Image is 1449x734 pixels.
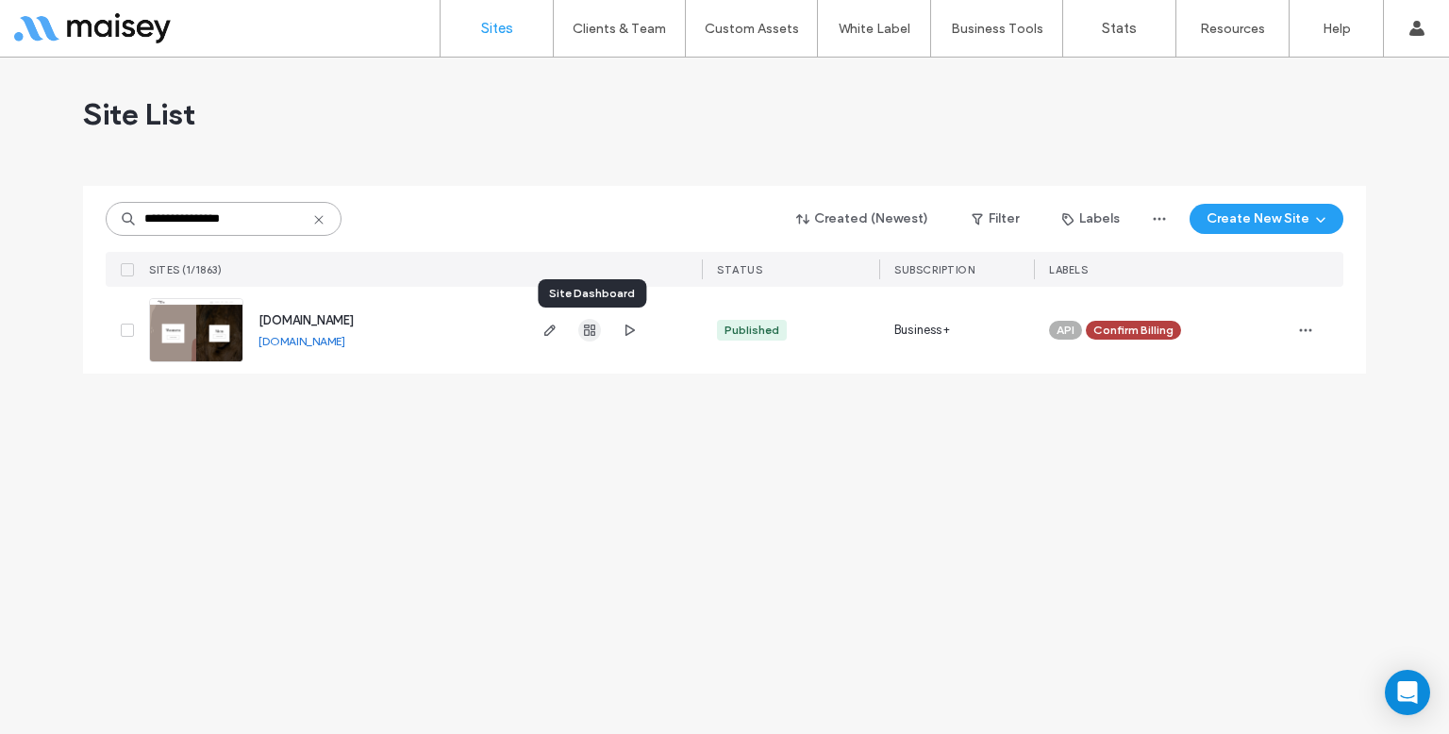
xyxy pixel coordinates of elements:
[953,204,1038,234] button: Filter
[780,204,945,234] button: Created (Newest)
[258,313,354,327] a: [DOMAIN_NAME]
[149,263,222,276] span: SITES (1/1863)
[1045,204,1137,234] button: Labels
[481,20,513,37] label: Sites
[894,321,950,340] span: Business+
[1200,21,1265,37] label: Resources
[717,263,762,276] span: STATUS
[538,279,646,308] div: Site Dashboard
[894,263,974,276] span: Subscription
[1323,21,1351,37] label: Help
[1102,20,1137,37] label: Stats
[1093,322,1174,339] span: Confirm Billing
[951,21,1043,37] label: Business Tools
[258,334,345,348] a: [DOMAIN_NAME]
[705,21,799,37] label: Custom Assets
[83,95,195,133] span: Site List
[573,21,666,37] label: Clients & Team
[42,13,81,30] span: Help
[724,322,779,339] div: Published
[1190,204,1343,234] button: Create New Site
[1057,322,1074,339] span: API
[1049,263,1088,276] span: LABELS
[1385,670,1430,715] div: Open Intercom Messenger
[839,21,910,37] label: White Label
